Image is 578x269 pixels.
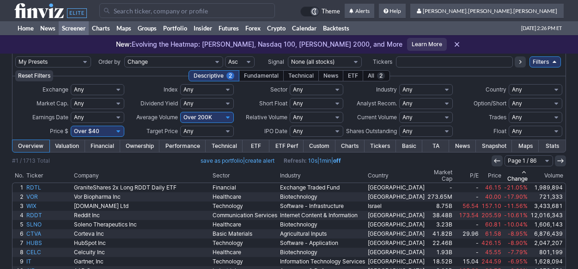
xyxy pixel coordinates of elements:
[426,169,454,183] th: Market Cap
[503,183,529,192] a: -21.05%
[366,202,426,211] a: Israel
[529,169,566,183] th: Volume
[279,248,366,257] a: Biotechnology
[480,183,503,192] a: 46.15
[485,184,501,191] span: 46.15
[113,21,134,35] a: Maps
[243,140,269,152] a: ETF
[504,193,528,200] span: -17.90%
[539,140,566,152] a: Stats
[474,100,506,107] span: Option/Short
[454,211,480,220] a: 173.54
[489,114,506,121] span: Trades
[481,239,501,246] span: 426.15
[454,248,480,257] a: -
[503,192,529,202] a: -17.90%
[211,238,279,248] a: Technology
[480,192,503,202] a: 40.00
[480,169,503,183] th: Price
[32,114,68,121] span: Earnings Date
[481,202,501,209] span: 157.10
[73,229,211,238] a: Corteva Inc
[279,211,366,220] a: Internet Content & Information
[529,211,566,220] a: 12,016,343
[503,229,529,238] a: -8.95%
[279,169,366,183] th: Industry
[480,220,503,229] a: 60.81
[426,202,454,211] a: 8.75B
[190,21,215,35] a: Insider
[503,248,529,257] a: -7.79%
[201,156,274,165] span: |
[12,202,25,211] a: 3
[116,40,402,49] p: Evolving the Heatmap: [PERSON_NAME], Nasdaq 100, [PERSON_NAME] 2000, and More
[462,202,479,209] span: 56.54
[503,238,529,248] a: -8.90%
[454,202,480,211] a: 56.54
[320,21,353,35] a: Backtests
[508,258,528,265] span: -6.95%
[493,128,506,134] span: Float
[239,70,284,81] div: Fundamental
[164,86,178,93] span: Index
[454,169,480,183] th: P/E
[485,230,501,237] span: 61.58
[270,86,287,93] span: Sector
[454,257,480,266] a: 15.04
[410,4,564,18] a: [PERSON_NAME].[PERSON_NAME].[PERSON_NAME]
[242,21,264,35] a: Forex
[529,257,566,266] a: 1,628,094
[366,238,426,248] a: [GEOGRAPHIC_DATA]
[279,220,366,229] a: Biotechnology
[454,220,480,229] a: -
[25,248,73,257] a: CELC
[279,238,366,248] a: Software - Application
[15,70,53,81] button: Reset Filters
[259,100,287,107] span: Short Float
[503,202,529,211] a: -11.56%
[508,239,528,246] span: -8.90%
[215,21,242,35] a: Futures
[279,202,366,211] a: Software - Infrastructure
[357,114,397,121] span: Current Volume
[373,58,392,65] span: Tickers
[89,21,113,35] a: Charts
[211,202,279,211] a: Technology
[529,220,566,229] a: 1,606,143
[454,229,480,238] a: 29.96
[269,140,304,152] a: ETF Perf
[503,220,529,229] a: -10.04%
[160,21,190,35] a: Portfolio
[480,248,503,257] a: 45.55
[366,257,426,266] a: [GEOGRAPHIC_DATA]
[211,229,279,238] a: Basic Materials
[454,238,480,248] a: -
[12,140,49,152] a: Overview
[211,183,279,192] a: Financial
[37,21,59,35] a: News
[308,157,317,164] a: 10s
[508,249,528,256] span: -7.79%
[206,140,243,152] a: Technical
[529,202,566,211] a: 3,433,681
[476,140,512,152] a: Snapshot
[426,211,454,220] a: 38.48B
[12,220,25,229] a: 5
[12,183,25,192] a: 1
[116,40,132,48] span: New:
[343,70,363,81] div: ETF
[98,58,121,65] span: Order by
[73,238,211,248] a: HubSpot Inc
[426,229,454,238] a: 41.82B
[159,140,206,152] a: Performance
[73,192,211,202] a: Vor Biopharma Inc
[49,140,85,152] a: Valuation
[140,100,178,107] span: Dividend Yield
[279,192,366,202] a: Biotechnology
[481,258,501,265] span: 244.59
[211,169,279,183] th: Sector
[426,248,454,257] a: 1.93B
[426,238,454,248] a: 22.46B
[529,229,566,238] a: 6,876,439
[264,21,289,35] a: Crypto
